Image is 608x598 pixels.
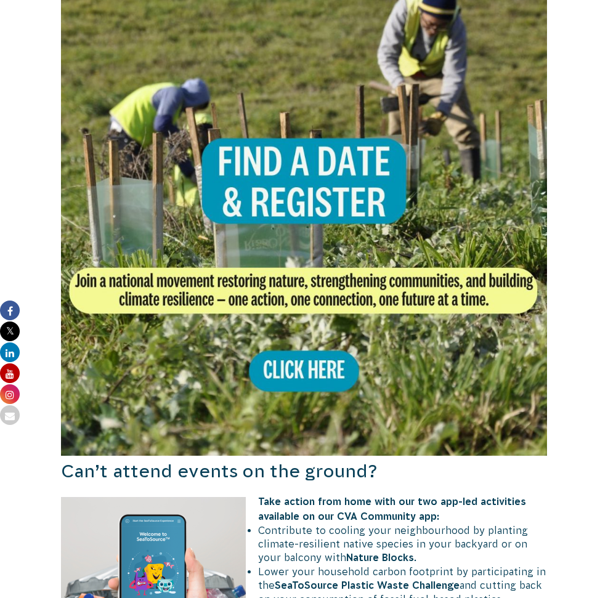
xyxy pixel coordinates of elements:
[258,496,526,522] strong: Take action from home with our two app-led activities available on our CVA Community app:
[73,523,547,565] li: Contribute to cooling your neighbourhood by planting climate-resilient native species in your bac...
[346,552,414,563] strong: Nature Blocks
[61,459,547,484] h3: Can’t attend events on the ground?
[275,580,460,591] strong: SeaToSource Plastic Waste Challenge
